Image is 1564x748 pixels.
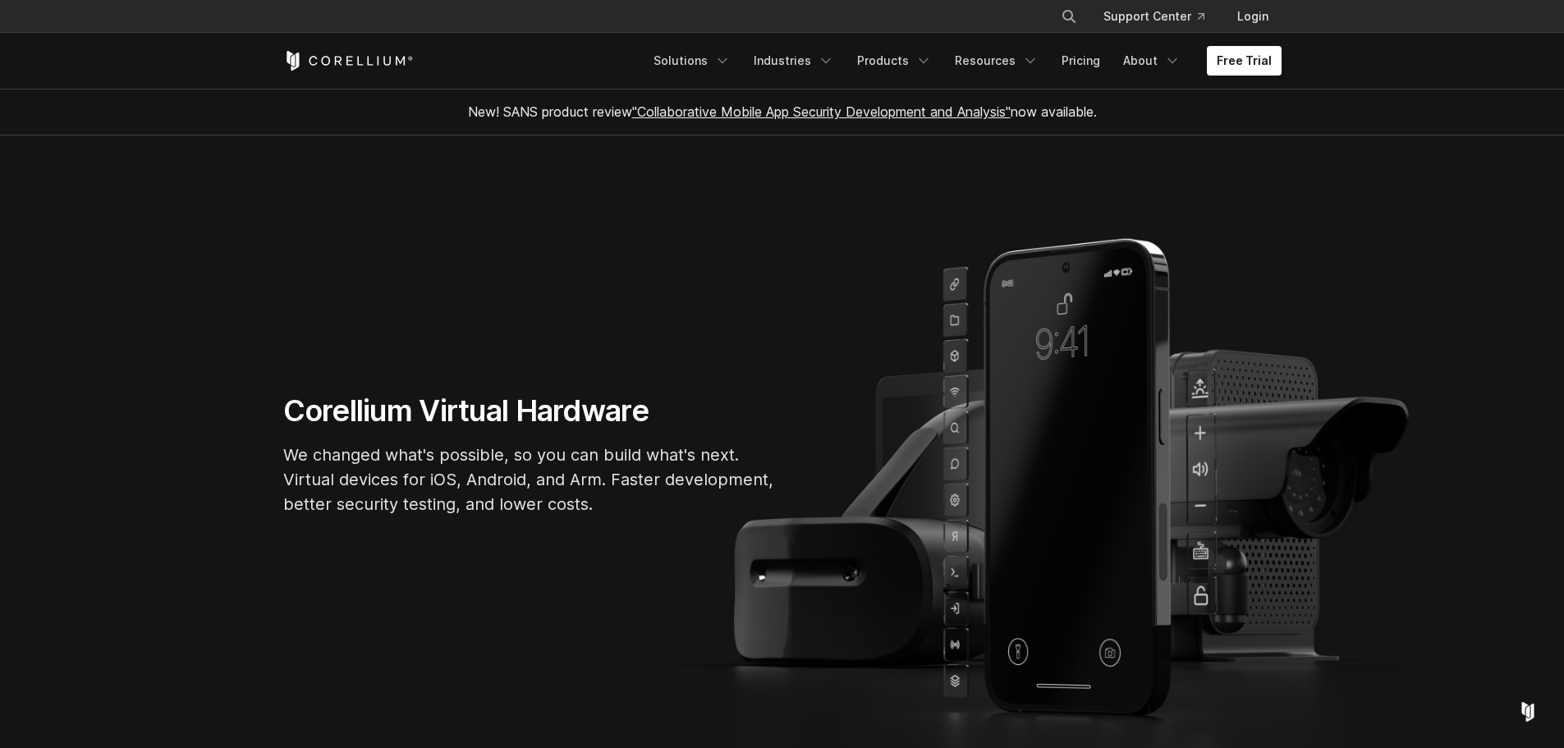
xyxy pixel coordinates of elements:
a: Pricing [1052,46,1110,76]
a: Solutions [644,46,741,76]
span: New! SANS product review now available. [468,103,1097,120]
a: Corellium Home [283,51,414,71]
a: Login [1224,2,1282,31]
a: "Collaborative Mobile App Security Development and Analysis" [632,103,1011,120]
a: Industries [744,46,844,76]
button: Search [1054,2,1084,31]
a: Resources [945,46,1048,76]
div: Navigation Menu [644,46,1282,76]
div: Open Intercom Messenger [1508,692,1548,732]
a: Free Trial [1207,46,1282,76]
div: Navigation Menu [1041,2,1282,31]
a: Products [847,46,942,76]
p: We changed what's possible, so you can build what's next. Virtual devices for iOS, Android, and A... [283,443,776,516]
h1: Corellium Virtual Hardware [283,392,776,429]
a: About [1113,46,1190,76]
a: Support Center [1090,2,1218,31]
